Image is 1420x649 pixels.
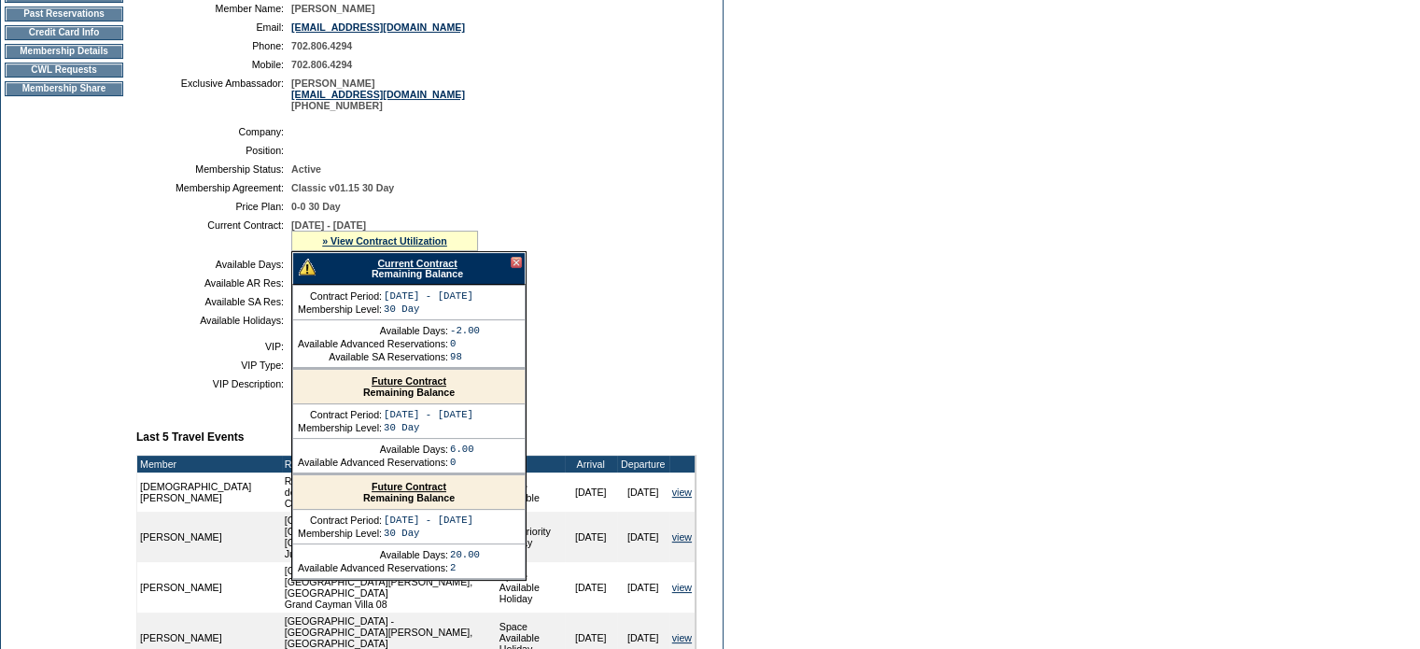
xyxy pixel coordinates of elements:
[144,59,284,70] td: Mobile:
[672,531,692,543] a: view
[291,163,321,175] span: Active
[450,444,474,455] td: 6.00
[672,632,692,643] a: view
[565,512,617,562] td: [DATE]
[144,201,284,212] td: Price Plan:
[377,258,457,269] a: Current Contract
[137,562,282,613] td: [PERSON_NAME]
[298,338,448,349] td: Available Advanced Reservations:
[144,360,284,371] td: VIP Type:
[144,182,284,193] td: Membership Agreement:
[291,201,341,212] span: 0-0 30 Day
[672,582,692,593] a: view
[497,512,565,562] td: Non-priority Holiday
[137,456,282,473] td: Member
[144,296,284,307] td: Available SA Res:
[137,473,282,512] td: [DEMOGRAPHIC_DATA][PERSON_NAME]
[298,325,448,336] td: Available Days:
[282,456,497,473] td: Residence
[384,515,473,526] td: [DATE] - [DATE]
[5,44,123,59] td: Membership Details
[291,21,465,33] a: [EMAIL_ADDRESS][DOMAIN_NAME]
[497,562,565,613] td: Space Available Holiday
[291,219,366,231] span: [DATE] - [DATE]
[384,290,473,302] td: [DATE] - [DATE]
[144,126,284,137] td: Company:
[282,562,497,613] td: [GEOGRAPHIC_DATA] - [GEOGRAPHIC_DATA][PERSON_NAME], [GEOGRAPHIC_DATA] Grand Cayman Villa 08
[384,528,473,539] td: 30 Day
[450,325,480,336] td: -2.00
[672,487,692,498] a: view
[298,515,382,526] td: Contract Period:
[144,163,284,175] td: Membership Status:
[5,7,123,21] td: Past Reservations
[144,3,284,14] td: Member Name:
[298,528,382,539] td: Membership Level:
[291,78,465,111] span: [PERSON_NAME] [PHONE_NUMBER]
[291,3,374,14] span: [PERSON_NAME]
[291,89,465,100] a: [EMAIL_ADDRESS][DOMAIN_NAME]
[144,315,284,326] td: Available Holidays:
[5,81,123,96] td: Membership Share
[450,457,474,468] td: 0
[144,145,284,156] td: Position:
[144,378,284,389] td: VIP Description:
[5,25,123,40] td: Credit Card Info
[298,562,448,573] td: Available Advanced Reservations:
[384,422,473,433] td: 30 Day
[565,456,617,473] td: Arrival
[617,456,669,473] td: Departure
[299,259,316,275] img: There are insufficient days and/or tokens to cover this reservation
[136,430,244,444] b: Last 5 Travel Events
[282,473,497,512] td: Real del Mar, [GEOGRAPHIC_DATA] - Real del Mar Beach Club Casa La Costa
[565,562,617,613] td: [DATE]
[144,219,284,251] td: Current Contract:
[144,78,284,111] td: Exclusive Ambassador:
[372,375,446,387] a: Future Contract
[292,252,526,285] div: Remaining Balance
[298,290,382,302] td: Contract Period:
[291,59,352,70] span: 702.806.4294
[282,512,497,562] td: [GEOGRAPHIC_DATA], [GEOGRAPHIC_DATA] - The Abaco Club on [GEOGRAPHIC_DATA] Jumentos
[322,235,447,247] a: » View Contract Utilization
[565,473,617,512] td: [DATE]
[291,40,352,51] span: 702.806.4294
[298,351,448,362] td: Available SA Reservations:
[144,341,284,352] td: VIP:
[298,409,382,420] td: Contract Period:
[293,370,525,404] div: Remaining Balance
[450,351,480,362] td: 98
[450,549,480,560] td: 20.00
[298,457,448,468] td: Available Advanced Reservations:
[617,562,669,613] td: [DATE]
[384,303,473,315] td: 30 Day
[450,338,480,349] td: 0
[617,512,669,562] td: [DATE]
[497,473,565,512] td: Space Available
[293,475,525,510] div: Remaining Balance
[144,40,284,51] td: Phone:
[144,21,284,33] td: Email:
[298,422,382,433] td: Membership Level:
[298,303,382,315] td: Membership Level:
[144,259,284,270] td: Available Days:
[497,456,565,473] td: Type
[298,549,448,560] td: Available Days:
[144,277,284,289] td: Available AR Res:
[372,481,446,492] a: Future Contract
[298,444,448,455] td: Available Days:
[291,182,394,193] span: Classic v01.15 30 Day
[617,473,669,512] td: [DATE]
[5,63,123,78] td: CWL Requests
[137,512,282,562] td: [PERSON_NAME]
[384,409,473,420] td: [DATE] - [DATE]
[450,562,480,573] td: 2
